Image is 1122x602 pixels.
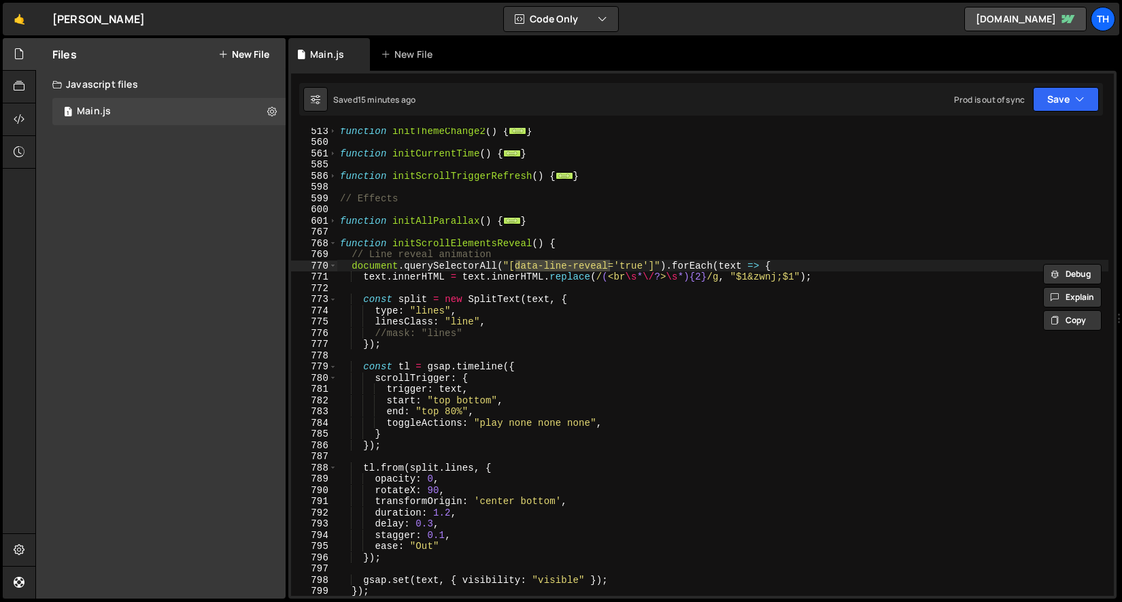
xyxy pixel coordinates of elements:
[291,328,337,339] div: 776
[291,350,337,362] div: 778
[291,440,337,452] div: 786
[291,429,337,440] div: 785
[291,384,337,395] div: 781
[1091,7,1115,31] a: Th
[291,575,337,586] div: 798
[291,541,337,552] div: 795
[381,48,438,61] div: New File
[291,305,337,317] div: 774
[291,148,337,160] div: 561
[291,137,337,148] div: 560
[64,107,72,118] span: 1
[3,3,36,35] a: 🤙
[291,316,337,328] div: 775
[291,182,337,193] div: 598
[291,283,337,295] div: 772
[1043,287,1102,307] button: Explain
[291,507,337,519] div: 792
[291,171,337,182] div: 586
[291,227,337,238] div: 767
[291,451,337,463] div: 787
[291,552,337,564] div: 796
[291,463,337,474] div: 788
[291,485,337,497] div: 790
[291,294,337,305] div: 773
[291,271,337,283] div: 771
[291,249,337,261] div: 769
[291,473,337,485] div: 789
[291,418,337,429] div: 784
[964,7,1087,31] a: [DOMAIN_NAME]
[77,105,111,118] div: Main.js
[291,373,337,384] div: 780
[291,339,337,350] div: 777
[291,361,337,373] div: 779
[218,49,269,60] button: New File
[52,98,286,125] div: 16840/46037.js
[291,238,337,250] div: 768
[556,171,573,179] span: ...
[509,127,526,134] span: ...
[291,126,337,137] div: 513
[503,149,521,156] span: ...
[291,518,337,530] div: 793
[291,406,337,418] div: 783
[358,94,415,105] div: 15 minutes ago
[291,159,337,171] div: 585
[291,395,337,407] div: 782
[1033,87,1099,112] button: Save
[291,530,337,541] div: 794
[1043,310,1102,331] button: Copy
[52,47,77,62] h2: Files
[291,496,337,507] div: 791
[52,11,145,27] div: [PERSON_NAME]
[310,48,344,61] div: Main.js
[291,586,337,597] div: 799
[291,563,337,575] div: 797
[954,94,1025,105] div: Prod is out of sync
[504,7,618,31] button: Code Only
[503,216,521,224] span: ...
[291,193,337,205] div: 599
[1043,264,1102,284] button: Debug
[333,94,415,105] div: Saved
[291,261,337,272] div: 770
[36,71,286,98] div: Javascript files
[291,216,337,227] div: 601
[291,204,337,216] div: 600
